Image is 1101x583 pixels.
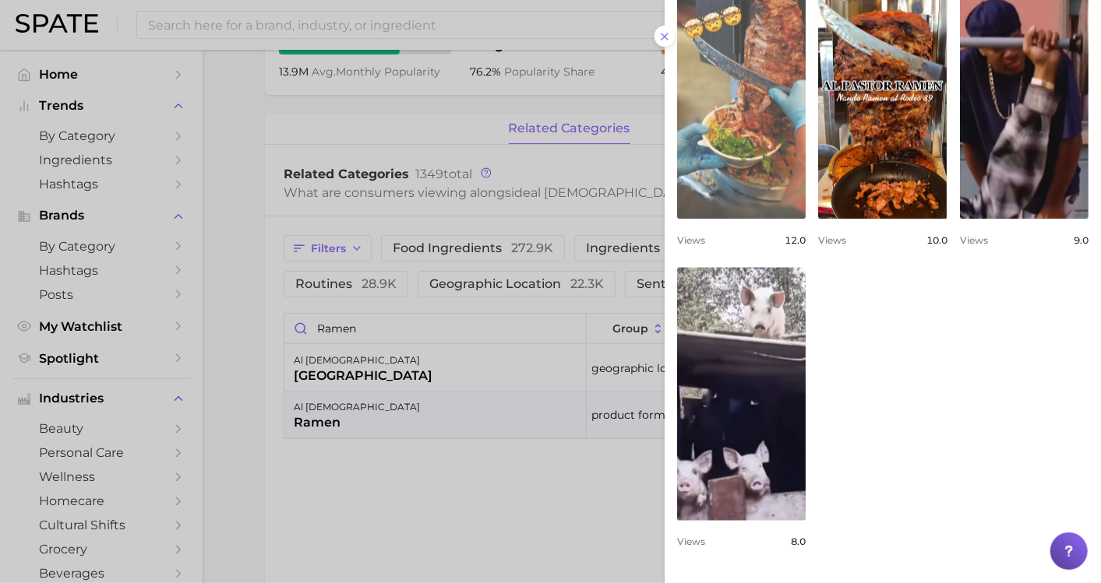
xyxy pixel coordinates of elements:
[677,536,705,548] span: Views
[791,536,806,548] span: 8.0
[926,234,947,246] span: 10.0
[1074,234,1089,246] span: 9.0
[785,234,806,246] span: 12.0
[960,234,988,246] span: Views
[818,234,846,246] span: Views
[677,234,705,246] span: Views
